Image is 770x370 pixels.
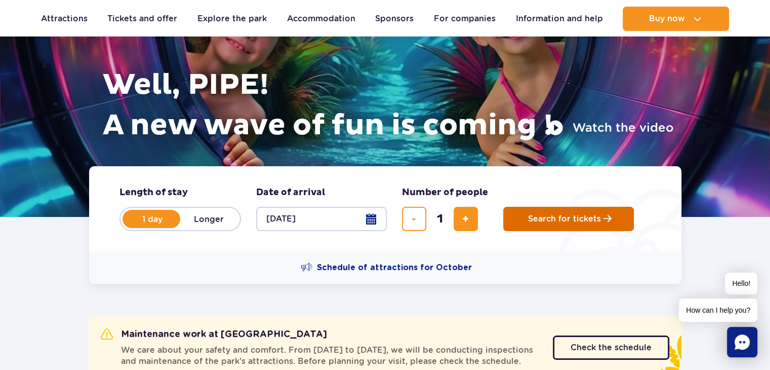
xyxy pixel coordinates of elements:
[194,214,224,224] font: Longer
[197,7,267,31] a: Explore the park
[121,345,533,366] font: We care about your safety and comfort. From [DATE] to [DATE], we will be conducting inspections a...
[375,14,414,23] font: Sponsors
[89,166,681,251] form: Planning a visit to Park of Poland
[686,306,750,314] font: How can I help you?
[197,14,267,23] font: Explore the park
[256,207,387,231] button: [DATE]
[41,7,88,31] a: Attractions
[732,279,750,287] font: Hello!
[41,14,88,23] font: Attractions
[375,7,414,31] a: Sponsors
[119,187,188,198] font: Length of stay
[503,207,634,231] button: Search for tickets
[142,214,163,224] font: 1 day
[256,187,325,198] font: Date of arrival
[107,14,177,23] font: Tickets and offer
[121,330,327,339] font: Maintenance work at [GEOGRAPHIC_DATA]
[727,327,757,357] div: Chat
[434,7,496,31] a: For companies
[301,262,472,274] a: Schedule of attractions for October
[516,14,603,23] font: Information and help
[402,207,426,231] button: remove ticket
[287,7,355,31] a: Accommodation
[573,120,674,135] font: Watch the video
[454,207,478,231] button: add a ticket
[553,336,669,360] a: Check the schedule
[402,187,488,198] font: Number of people
[107,7,177,31] a: Tickets and offer
[516,7,603,31] a: Information and help
[428,207,452,231] input: number of tickets
[547,120,674,136] button: Watch the video
[287,14,355,23] font: Accommodation
[434,14,496,23] font: For companies
[317,264,472,272] font: Schedule of attractions for October
[103,107,553,143] font: A new wave of fun is coming !
[103,67,269,103] font: Well, PIPE!
[623,7,729,31] button: Buy now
